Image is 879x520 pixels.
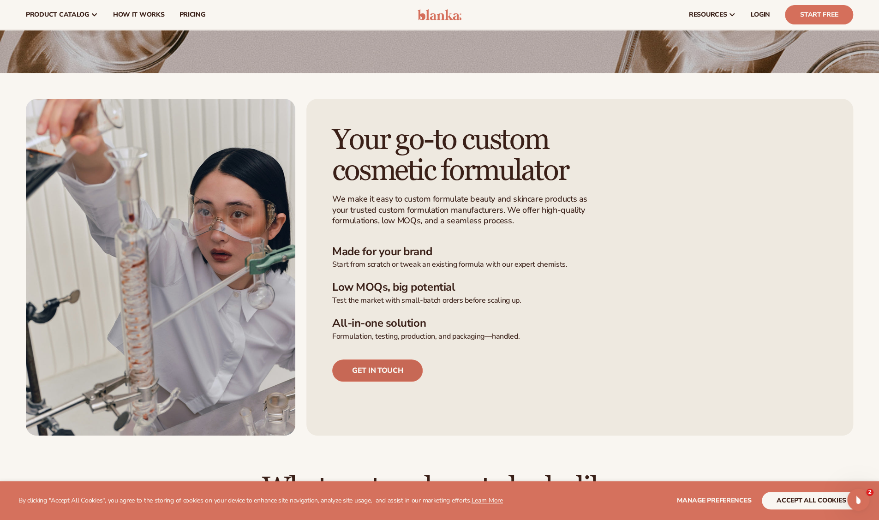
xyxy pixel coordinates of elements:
[689,11,727,18] span: resources
[18,497,503,505] p: By clicking "Accept All Cookies", you agree to the storing of cookies on your device to enhance s...
[471,496,502,505] a: Learn More
[26,11,89,18] span: product catalog
[332,125,613,186] h1: Your go-to custom cosmetic formulator
[866,489,873,496] span: 2
[677,492,751,509] button: Manage preferences
[332,281,827,294] h3: Low MOQs, big potential
[847,489,869,511] iframe: Intercom live chat
[179,11,205,18] span: pricing
[26,472,853,503] h2: What custom beauty looks like
[677,496,751,505] span: Manage preferences
[332,245,827,258] h3: Made for your brand
[26,99,295,436] img: Female scientist in chemistry lab.
[785,5,853,24] a: Start Free
[332,332,827,341] p: Formulation, testing, production, and packaging—handled.
[332,359,423,382] a: Get in touch
[418,9,461,20] img: logo
[762,492,861,509] button: accept all cookies
[332,296,827,305] p: Test the market with small-batch orders before scaling up.
[332,194,593,226] p: We make it easy to custom formulate beauty and skincare products as your trusted custom formulati...
[332,317,827,330] h3: All-in-one solution
[332,260,827,269] p: Start from scratch or tweak an existing formula with our expert chemists.
[113,11,165,18] span: How It Works
[751,11,770,18] span: LOGIN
